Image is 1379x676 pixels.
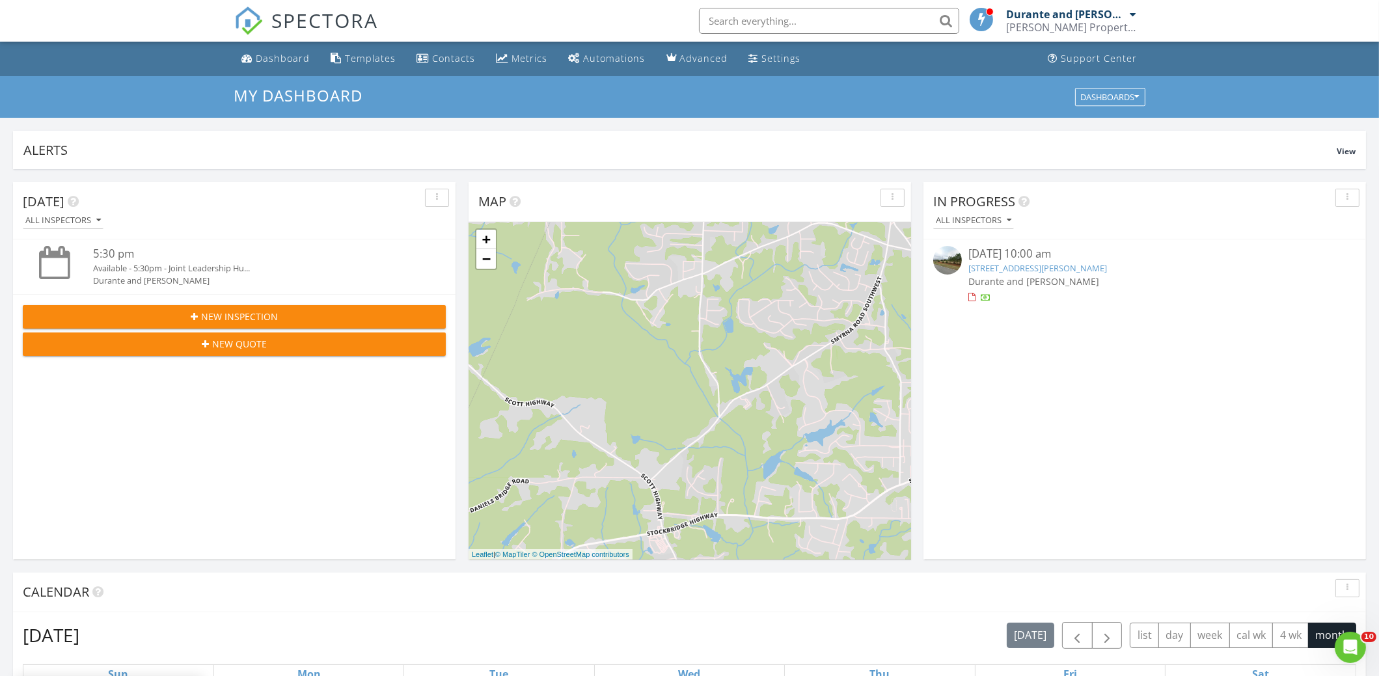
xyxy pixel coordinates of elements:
[968,262,1107,274] a: [STREET_ADDRESS][PERSON_NAME]
[23,212,103,230] button: All Inspectors
[1190,623,1230,648] button: week
[933,246,1356,304] a: [DATE] 10:00 am [STREET_ADDRESS][PERSON_NAME] Durante and [PERSON_NAME]
[469,549,633,560] div: |
[476,230,496,249] a: Zoom in
[699,8,959,34] input: Search everything...
[93,262,411,275] div: Available - 5:30pm - Joint Leadership Hu...
[512,52,548,64] div: Metrics
[1229,623,1274,648] button: cal wk
[256,52,310,64] div: Dashboard
[744,47,806,71] a: Settings
[933,193,1015,210] span: In Progress
[1337,146,1356,157] span: View
[968,275,1099,288] span: Durante and [PERSON_NAME]
[1007,623,1054,648] button: [DATE]
[478,193,506,210] span: Map
[237,47,316,71] a: Dashboard
[412,47,481,71] a: Contacts
[1130,623,1159,648] button: list
[23,622,79,648] h2: [DATE]
[1272,623,1309,648] button: 4 wk
[532,550,629,558] a: © OpenStreetMap contributors
[234,85,363,106] span: My Dashboard
[933,246,962,275] img: streetview
[1043,47,1143,71] a: Support Center
[433,52,476,64] div: Contacts
[234,18,379,45] a: SPECTORA
[936,216,1011,225] div: All Inspectors
[762,52,801,64] div: Settings
[584,52,646,64] div: Automations
[23,305,446,329] button: New Inspection
[93,246,411,262] div: 5:30 pm
[1335,632,1366,663] iframe: Intercom live chat
[495,550,530,558] a: © MapTiler
[933,212,1014,230] button: All Inspectors
[1308,623,1356,648] button: month
[564,47,651,71] a: Automations (Basic)
[212,337,267,351] span: New Quote
[25,216,101,225] div: All Inspectors
[1061,52,1138,64] div: Support Center
[23,332,446,356] button: New Quote
[1075,88,1145,106] button: Dashboards
[476,249,496,269] a: Zoom out
[23,141,1337,159] div: Alerts
[968,246,1321,262] div: [DATE] 10:00 am
[1007,8,1127,21] div: Durante and [PERSON_NAME]
[23,583,89,601] span: Calendar
[1007,21,1137,34] div: Tolliver Property Inspections, LLC
[491,47,553,71] a: Metrics
[472,550,493,558] a: Leaflet
[93,275,411,287] div: Durante and [PERSON_NAME]
[661,47,733,71] a: Advanced
[1081,92,1140,101] div: Dashboards
[1361,632,1376,642] span: 10
[23,193,64,210] span: [DATE]
[1158,623,1191,648] button: day
[201,310,278,323] span: New Inspection
[680,52,728,64] div: Advanced
[1062,622,1093,649] button: Previous month
[234,7,263,35] img: The Best Home Inspection Software - Spectora
[326,47,402,71] a: Templates
[1092,622,1123,649] button: Next month
[346,52,396,64] div: Templates
[272,7,379,34] span: SPECTORA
